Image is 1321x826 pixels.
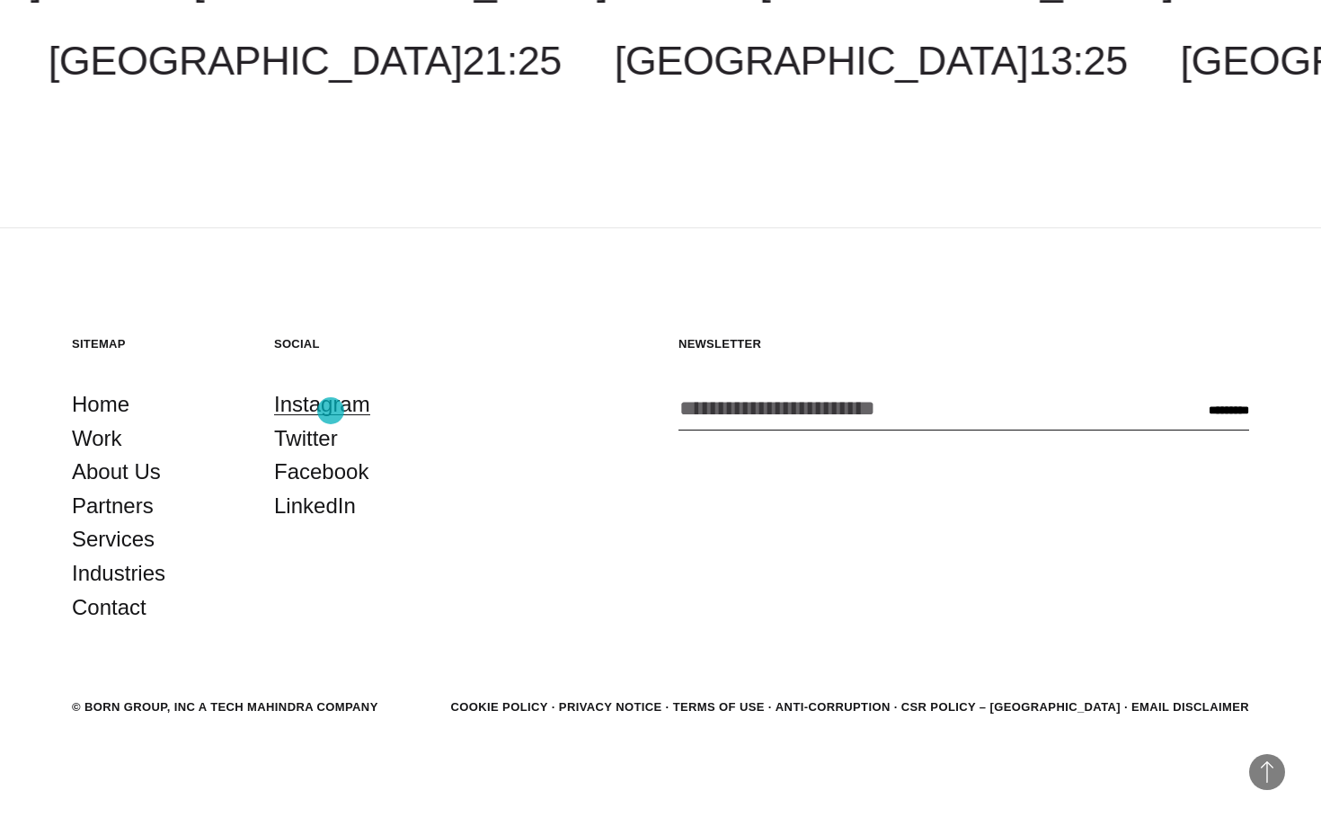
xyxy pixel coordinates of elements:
[72,489,154,523] a: Partners
[72,422,122,456] a: Work
[673,700,765,714] a: Terms of Use
[72,522,155,556] a: Services
[1028,38,1127,84] span: 13:25
[559,700,662,714] a: Privacy Notice
[463,38,562,84] span: 21:25
[274,336,440,351] h5: Social
[72,387,129,422] a: Home
[678,336,1249,351] h5: Newsletter
[615,38,1128,84] a: [GEOGRAPHIC_DATA]13:25
[72,336,238,351] h5: Sitemap
[450,700,547,714] a: Cookie Policy
[274,455,368,489] a: Facebook
[901,700,1121,714] a: CSR POLICY – [GEOGRAPHIC_DATA]
[776,700,891,714] a: Anti-Corruption
[274,422,338,456] a: Twitter
[1249,754,1285,790] button: Back to Top
[72,698,378,716] div: © BORN GROUP, INC A Tech Mahindra Company
[72,455,161,489] a: About Us
[72,591,146,625] a: Contact
[274,489,356,523] a: LinkedIn
[1131,700,1249,714] a: Email Disclaimer
[72,556,165,591] a: Industries
[274,387,370,422] a: Instagram
[49,38,562,84] a: [GEOGRAPHIC_DATA]21:25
